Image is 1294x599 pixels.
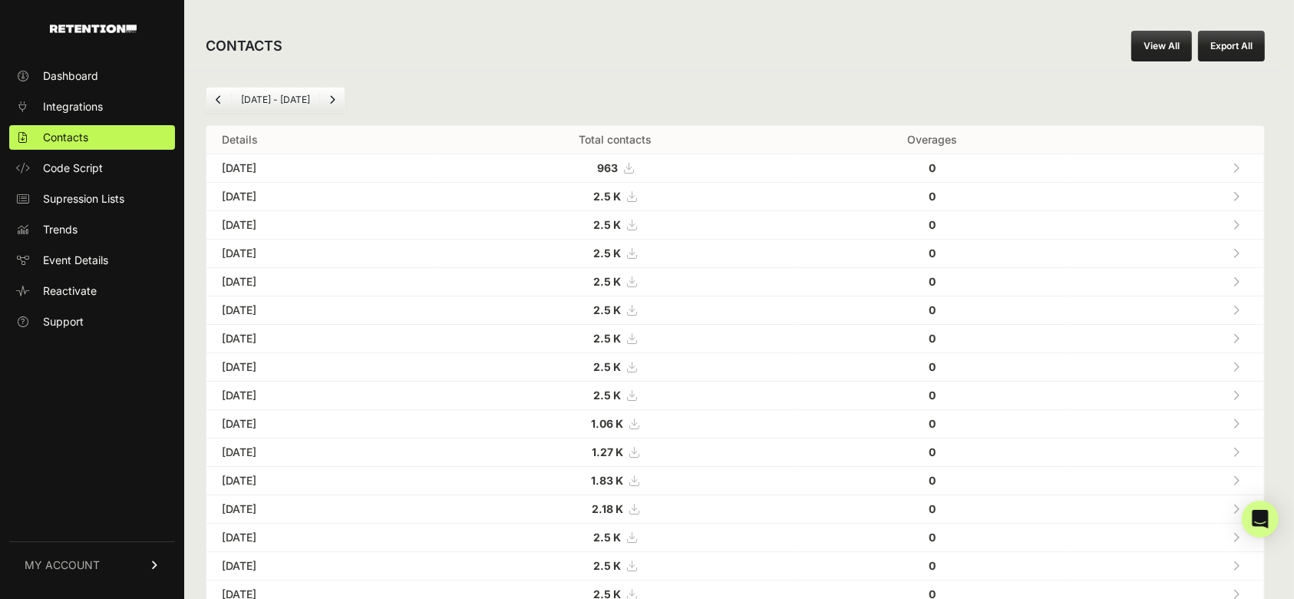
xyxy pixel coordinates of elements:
strong: 1.27 K [592,445,623,458]
a: 2.5 K [593,559,636,572]
a: 2.5 K [593,190,636,203]
td: [DATE] [206,296,437,325]
strong: 2.5 K [593,303,621,316]
a: Supression Lists [9,187,175,211]
a: Reactivate [9,279,175,303]
td: [DATE] [206,268,437,296]
strong: 2.5 K [593,559,621,572]
strong: 0 [929,190,936,203]
td: [DATE] [206,183,437,211]
strong: 0 [929,218,936,231]
strong: 0 [929,445,936,458]
span: Supression Lists [43,191,124,207]
span: Reactivate [43,283,97,299]
th: Total contacts [437,126,794,154]
a: 1.83 K [591,474,639,487]
a: Support [9,309,175,334]
strong: 0 [929,275,936,288]
strong: 2.5 K [593,360,621,373]
td: [DATE] [206,495,437,524]
h2: CONTACTS [206,35,282,57]
td: [DATE] [206,240,437,268]
a: Next [320,88,345,112]
span: MY ACCOUNT [25,558,100,573]
strong: 2.5 K [593,218,621,231]
a: 2.5 K [593,247,636,260]
a: Contacts [9,125,175,150]
strong: 0 [929,161,936,174]
img: Retention.com [50,25,137,33]
th: Details [206,126,437,154]
span: Code Script [43,161,103,176]
a: 963 [597,161,633,174]
a: 2.18 K [592,502,639,515]
a: Integrations [9,94,175,119]
span: Contacts [43,130,88,145]
a: Event Details [9,248,175,273]
div: Open Intercom Messenger [1242,501,1279,538]
strong: 0 [929,360,936,373]
td: [DATE] [206,524,437,552]
td: [DATE] [206,410,437,438]
strong: 0 [929,303,936,316]
td: [DATE] [206,467,437,495]
strong: 2.5 K [593,389,621,402]
strong: 2.5 K [593,332,621,345]
strong: 2.5 K [593,531,621,544]
td: [DATE] [206,382,437,410]
button: Export All [1198,31,1265,61]
a: 1.06 K [591,417,639,430]
strong: 0 [929,332,936,345]
a: 2.5 K [593,275,636,288]
td: [DATE] [206,325,437,353]
strong: 0 [929,502,936,515]
td: [DATE] [206,154,437,183]
td: [DATE] [206,438,437,467]
strong: 1.06 K [591,417,623,430]
a: Code Script [9,156,175,180]
strong: 2.5 K [593,275,621,288]
a: 2.5 K [593,218,636,231]
strong: 2.5 K [593,190,621,203]
th: Overages [794,126,1071,154]
strong: 2.18 K [592,502,623,515]
a: Trends [9,217,175,242]
a: 2.5 K [593,389,636,402]
a: 2.5 K [593,332,636,345]
a: 2.5 K [593,531,636,544]
strong: 0 [929,389,936,402]
a: MY ACCOUNT [9,541,175,588]
a: 2.5 K [593,360,636,373]
td: [DATE] [206,211,437,240]
a: View All [1131,31,1192,61]
strong: 963 [597,161,618,174]
a: Previous [206,88,231,112]
a: Dashboard [9,64,175,88]
span: Support [43,314,84,329]
strong: 0 [929,559,936,572]
span: Trends [43,222,78,237]
td: [DATE] [206,353,437,382]
a: 2.5 K [593,303,636,316]
strong: 0 [929,417,936,430]
span: Integrations [43,99,103,114]
strong: 2.5 K [593,247,621,260]
span: Event Details [43,253,108,268]
strong: 1.83 K [591,474,623,487]
span: Dashboard [43,68,98,84]
li: [DATE] - [DATE] [231,94,319,106]
td: [DATE] [206,552,437,581]
strong: 0 [929,247,936,260]
strong: 0 [929,474,936,487]
a: 1.27 K [592,445,639,458]
strong: 0 [929,531,936,544]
